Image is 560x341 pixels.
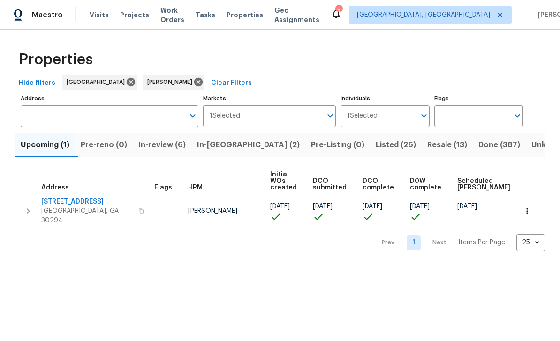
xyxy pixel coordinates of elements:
span: Tasks [196,12,215,18]
span: Properties [19,55,93,64]
span: In-review (6) [138,138,186,152]
span: [DATE] [363,203,382,210]
span: Resale (13) [427,138,467,152]
button: Open [186,109,199,122]
span: Listed (26) [376,138,416,152]
span: Clear Filters [211,77,252,89]
span: Maestro [32,10,63,20]
span: Hide filters [19,77,55,89]
button: Open [324,109,337,122]
span: Pre-reno (0) [81,138,127,152]
label: Flags [434,96,523,101]
span: Flags [154,184,172,191]
span: [DATE] [410,203,430,210]
span: 1 Selected [347,112,378,120]
a: Goto page 1 [407,235,421,250]
label: Markets [203,96,336,101]
span: Scheduled [PERSON_NAME] [457,178,510,191]
span: Address [41,184,69,191]
div: [PERSON_NAME] [143,75,204,90]
label: Individuals [341,96,429,101]
span: Projects [120,10,149,20]
p: Items Per Page [458,238,505,247]
span: [DATE] [313,203,333,210]
button: Open [417,109,431,122]
span: 1 Selected [210,112,240,120]
button: Clear Filters [207,75,256,92]
span: Properties [227,10,263,20]
span: Geo Assignments [274,6,319,24]
label: Address [21,96,198,101]
span: In-[GEOGRAPHIC_DATA] (2) [197,138,300,152]
div: 25 [516,230,545,255]
span: [DATE] [457,203,477,210]
span: [DATE] [270,203,290,210]
div: 5 [335,6,342,15]
nav: Pagination Navigation [373,234,545,251]
span: [GEOGRAPHIC_DATA], [GEOGRAPHIC_DATA] [357,10,490,20]
span: Initial WOs created [270,171,297,191]
span: DCO submitted [313,178,347,191]
span: [PERSON_NAME] [147,77,196,87]
span: DCO complete [363,178,394,191]
span: Work Orders [160,6,184,24]
span: Visits [90,10,109,20]
span: HPM [188,184,203,191]
span: Done (387) [478,138,520,152]
button: Hide filters [15,75,59,92]
span: D0W complete [410,178,441,191]
div: [GEOGRAPHIC_DATA] [62,75,137,90]
span: Upcoming (1) [21,138,69,152]
span: Pre-Listing (0) [311,138,364,152]
span: [PERSON_NAME] [188,208,237,214]
span: [GEOGRAPHIC_DATA], GA 30294 [41,206,133,225]
button: Open [511,109,524,122]
span: [STREET_ADDRESS] [41,197,133,206]
span: [GEOGRAPHIC_DATA] [67,77,129,87]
